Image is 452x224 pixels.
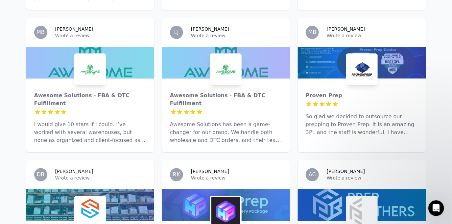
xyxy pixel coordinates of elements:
h3: [PERSON_NAME] [327,168,365,175]
iframe: Intercom live chat [428,200,444,216]
div: Awesome Solutions - FBA & DTC Fulfillment [170,92,282,107]
span: MB [36,30,45,35]
p: Wrote a review [327,175,418,181]
p: Wrote a review [191,32,282,39]
div: Awesome Solutions - FBA & DTC Fulfillment [34,92,146,107]
h3: [PERSON_NAME] [191,168,229,175]
span: RK [173,172,180,177]
img: Awesome Solutions - FBA & DTC Fulfillment [211,55,240,84]
img: Proven Prep [347,55,376,84]
a: MB[PERSON_NAME]Wrote a reviewProven PrepProven PrepSo glad we decided to outsource our prepping t... [298,18,426,152]
p: Wrote a review [55,32,146,39]
a: MB[PERSON_NAME]Wrote a reviewAwesome Solutions - FBA & DTC FulfillmentAwesome Solutions - FBA & D... [26,18,154,152]
span: MB [308,30,317,35]
h3: [PERSON_NAME] [327,26,365,32]
p: So glad we decided to outsource our prepping to Proven Prep. It is an amazing 3PL and the staff i... [306,113,418,136]
h3: [PERSON_NAME] [55,168,93,175]
p: Wrote a review [55,175,146,181]
p: Wrote a review [191,175,282,181]
p: Wrote a review [327,32,418,39]
p: I would give 10 stars if I could. I’ve worked with several warehouses, but none as organized and ... [34,121,146,144]
p: Awesome Solutions has been a game-changer for our brand. We handle both wholesale and DTC orders,... [170,121,282,144]
span: LJ [174,30,179,35]
a: LJ[PERSON_NAME]Wrote a reviewAwesome Solutions - FBA & DTC FulfillmentAwesome Solutions - FBA & D... [162,18,290,152]
div: Proven Prep [306,92,418,99]
h3: [PERSON_NAME] [55,26,93,32]
h3: [PERSON_NAME] [191,26,229,32]
img: Awesome Solutions - FBA & DTC Fulfillment [76,55,105,84]
span: AC [309,172,316,177]
span: DB [37,172,44,177]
